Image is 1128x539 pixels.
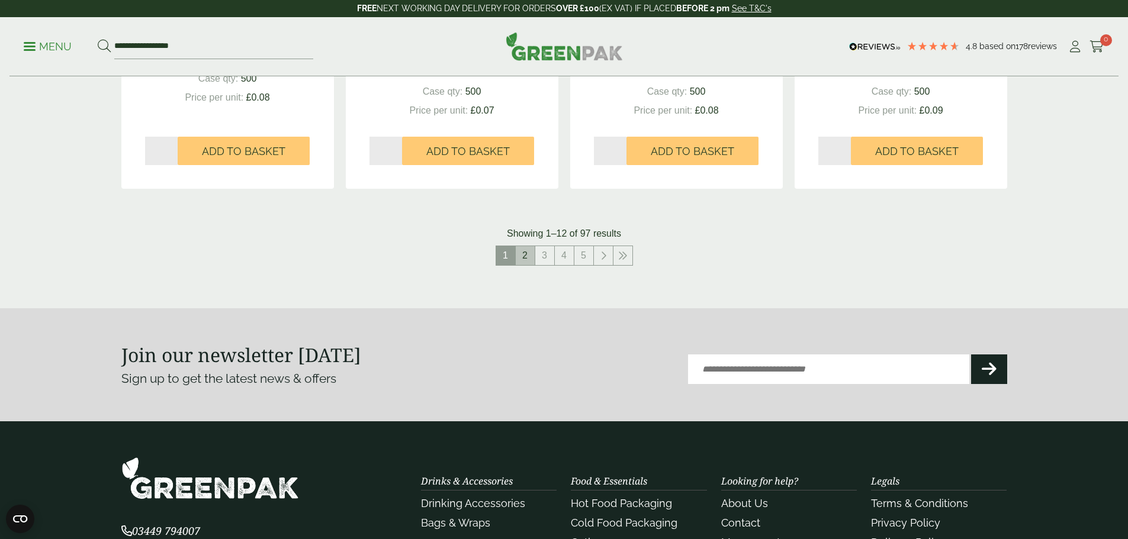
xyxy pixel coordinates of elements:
[246,92,270,102] span: £0.08
[1090,38,1104,56] a: 0
[402,137,534,165] button: Add to Basket
[426,145,510,158] span: Add to Basket
[920,105,943,115] span: £0.09
[24,40,72,51] a: Menu
[496,246,515,265] span: 1
[1068,41,1082,53] i: My Account
[121,342,361,367] strong: Join our newsletter [DATE]
[871,517,940,529] a: Privacy Policy
[556,4,599,13] strong: OVER £100
[634,105,692,115] span: Price per unit:
[721,517,760,529] a: Contact
[121,526,200,537] a: 03449 794007
[1028,41,1057,51] span: reviews
[241,73,257,83] span: 500
[423,86,463,96] span: Case qty:
[24,40,72,54] p: Menu
[121,457,299,500] img: GreenPak Supplies
[507,227,621,241] p: Showing 1–12 of 97 results
[409,105,468,115] span: Price per unit:
[185,92,243,102] span: Price per unit:
[875,145,959,158] span: Add to Basket
[871,497,968,509] a: Terms & Conditions
[966,41,979,51] span: 4.8
[907,41,960,51] div: 4.78 Stars
[198,73,239,83] span: Case qty:
[6,505,34,533] button: Open CMP widget
[1015,41,1028,51] span: 178
[571,517,677,529] a: Cold Food Packaging
[721,497,768,509] a: About Us
[516,246,535,265] a: 2
[421,497,525,509] a: Drinking Accessories
[178,137,310,165] button: Add to Basket
[1100,34,1112,46] span: 0
[574,246,593,265] a: 5
[506,32,623,60] img: GreenPak Supplies
[732,4,772,13] a: See T&C's
[914,86,930,96] span: 500
[357,4,377,13] strong: FREE
[695,105,719,115] span: £0.08
[651,145,734,158] span: Add to Basket
[851,137,983,165] button: Add to Basket
[690,86,706,96] span: 500
[421,517,490,529] a: Bags & Wraps
[849,43,901,51] img: REVIEWS.io
[626,137,759,165] button: Add to Basket
[535,246,554,265] a: 3
[1090,41,1104,53] i: Cart
[121,369,520,388] p: Sign up to get the latest news & offers
[555,246,574,265] a: 4
[872,86,912,96] span: Case qty:
[858,105,917,115] span: Price per unit:
[647,86,687,96] span: Case qty:
[979,41,1015,51] span: Based on
[465,86,481,96] span: 500
[676,4,729,13] strong: BEFORE 2 pm
[121,524,200,538] span: 03449 794007
[471,105,494,115] span: £0.07
[202,145,285,158] span: Add to Basket
[571,497,672,509] a: Hot Food Packaging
